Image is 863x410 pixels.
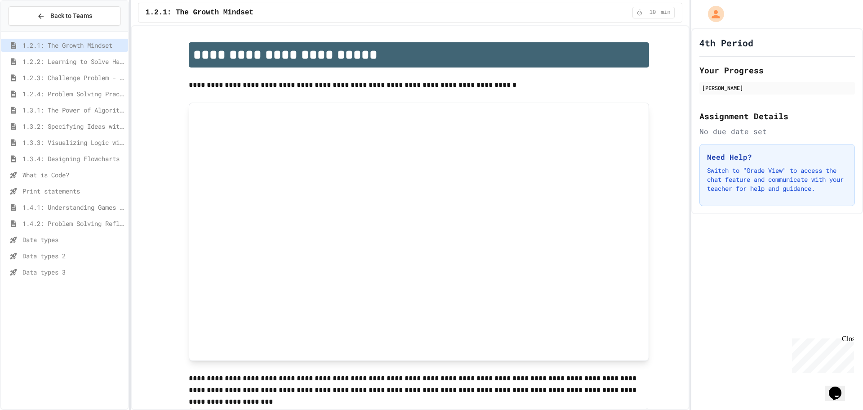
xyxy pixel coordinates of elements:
[22,57,125,66] span: 1.2.2: Learning to Solve Hard Problems
[22,89,125,99] span: 1.2.4: Problem Solving Practice
[707,152,847,162] h3: Need Help?
[645,9,660,16] span: 10
[699,36,753,49] h1: 4th Period
[788,335,854,373] iframe: chat widget
[22,138,125,147] span: 1.3.3: Visualizing Logic with Flowcharts
[22,251,125,261] span: Data types 2
[22,73,125,82] span: 1.2.3: Challenge Problem - The Bridge
[8,6,121,26] button: Back to Teams
[22,186,125,196] span: Print statements
[699,126,855,137] div: No due date set
[698,4,726,24] div: My Account
[22,203,125,212] span: 1.4.1: Understanding Games with Flowcharts
[22,105,125,115] span: 1.3.1: The Power of Algorithms
[22,122,125,131] span: 1.3.2: Specifying Ideas with Pseudocode
[4,4,62,57] div: Chat with us now!Close
[699,64,855,77] h2: Your Progress
[22,267,125,277] span: Data types 3
[22,219,125,228] span: 1.4.2: Problem Solving Reflection
[661,9,671,16] span: min
[699,110,855,122] h2: Assignment Details
[50,11,92,21] span: Back to Teams
[702,84,852,92] div: [PERSON_NAME]
[707,166,847,193] p: Switch to "Grade View" to access the chat feature and communicate with your teacher for help and ...
[146,7,254,18] span: 1.2.1: The Growth Mindset
[22,154,125,163] span: 1.3.4: Designing Flowcharts
[22,170,125,180] span: What is Code?
[825,374,854,401] iframe: chat widget
[22,41,125,50] span: 1.2.1: The Growth Mindset
[22,235,125,244] span: Data types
